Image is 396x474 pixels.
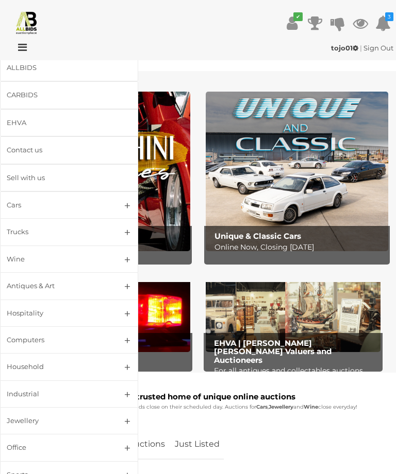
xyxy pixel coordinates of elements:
[256,403,268,410] strong: Cars
[7,253,107,265] div: Wine
[15,272,190,352] a: Police Recovered Goods Police Recovered Goods Closing [DATE]
[214,231,301,241] b: Unique & Classic Cars
[7,89,107,101] div: CARBIDS
[7,144,107,156] div: Contact us
[331,44,360,52] a: tojo01
[13,393,375,401] h1: Australia's trusted home of unique online auctions
[7,334,107,346] div: Computers
[7,442,107,453] div: Office
[7,361,107,373] div: Household
[206,272,381,352] img: EHVA | Evans Hastings Valuers and Auctioneers
[7,307,107,319] div: Hospitality
[285,14,300,32] a: ✔
[214,241,385,254] p: Online Now, Closing [DATE]
[304,403,318,410] strong: Wine
[364,44,393,52] a: Sign Out
[269,403,293,410] strong: Jewellery
[293,12,303,21] i: ✔
[206,92,388,251] a: Unique & Classic Cars Unique & Classic Cars Online Now, Closing [DATE]
[14,10,39,34] img: Allbids.com.au
[7,199,107,211] div: Cars
[13,402,375,412] p: All Auctions are listed for 4-7 days and bids close on their scheduled day. Auctions for , and cl...
[375,14,391,32] a: 3
[171,429,224,460] a: Just Listed
[7,388,107,400] div: Industrial
[385,12,393,21] i: 3
[7,280,107,292] div: Antiques & Art
[360,44,362,52] span: |
[7,117,107,129] div: EHVA
[7,415,107,427] div: Jewellery
[8,92,190,251] a: Lamborghini Wines Lamborghini Wines Closing [DATE]
[206,272,381,352] a: EHVA | Evans Hastings Valuers and Auctioneers EHVA | [PERSON_NAME] [PERSON_NAME] Valuers and Auct...
[7,226,107,238] div: Trucks
[214,338,332,365] b: EHVA | [PERSON_NAME] [PERSON_NAME] Valuers and Auctioneers
[7,62,107,74] div: ALLBIDS
[7,172,107,184] div: Sell with us
[331,44,358,52] strong: tojo01
[206,92,388,251] img: Unique & Classic Cars
[214,364,377,390] p: For all antiques and collectables auctions visit: EHVA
